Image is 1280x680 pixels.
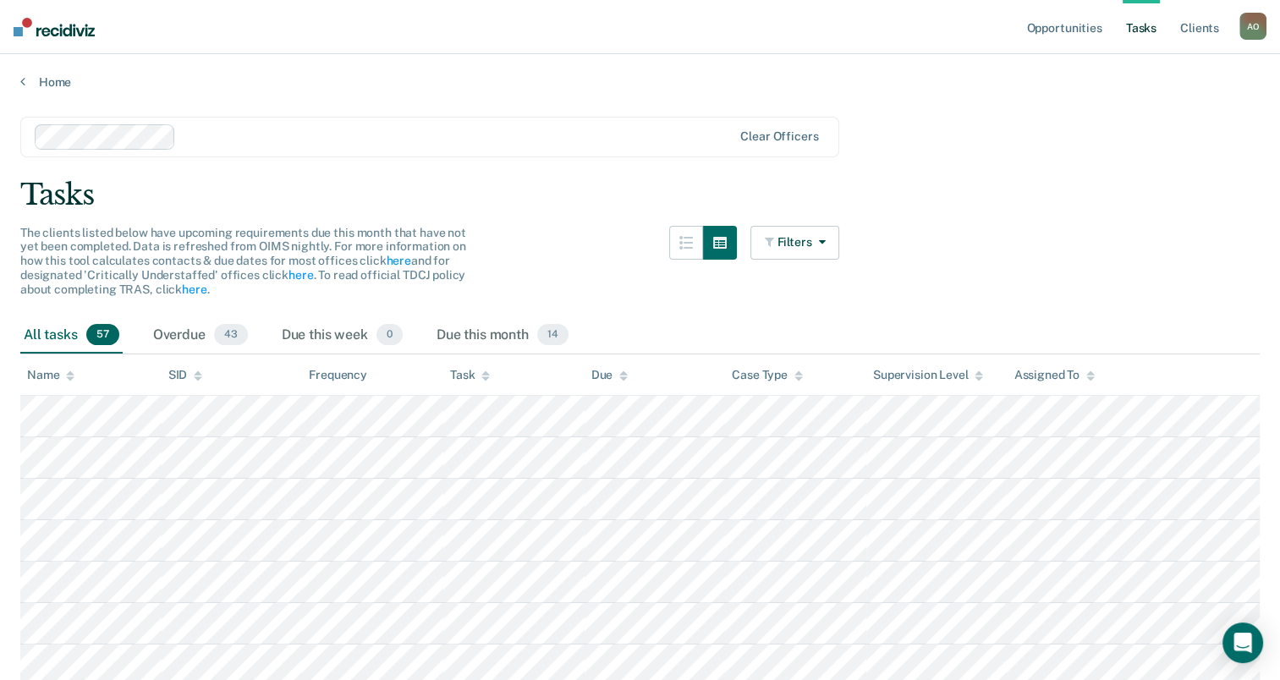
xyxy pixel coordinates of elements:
[450,368,490,382] div: Task
[20,226,466,296] span: The clients listed below have upcoming requirements due this month that have not yet been complet...
[288,268,313,282] a: here
[20,178,1260,212] div: Tasks
[214,324,248,346] span: 43
[1222,622,1263,663] div: Open Intercom Messenger
[20,74,1260,90] a: Home
[591,368,629,382] div: Due
[1239,13,1266,40] div: A O
[537,324,569,346] span: 14
[740,129,818,144] div: Clear officers
[750,226,840,260] button: Filters
[20,317,123,354] div: All tasks57
[309,368,367,382] div: Frequency
[1014,368,1094,382] div: Assigned To
[732,368,803,382] div: Case Type
[386,254,410,267] a: here
[433,317,572,354] div: Due this month14
[376,324,403,346] span: 0
[150,317,251,354] div: Overdue43
[86,324,119,346] span: 57
[1239,13,1266,40] button: AO
[168,368,203,382] div: SID
[27,368,74,382] div: Name
[278,317,406,354] div: Due this week0
[182,282,206,296] a: here
[873,368,984,382] div: Supervision Level
[14,18,95,36] img: Recidiviz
